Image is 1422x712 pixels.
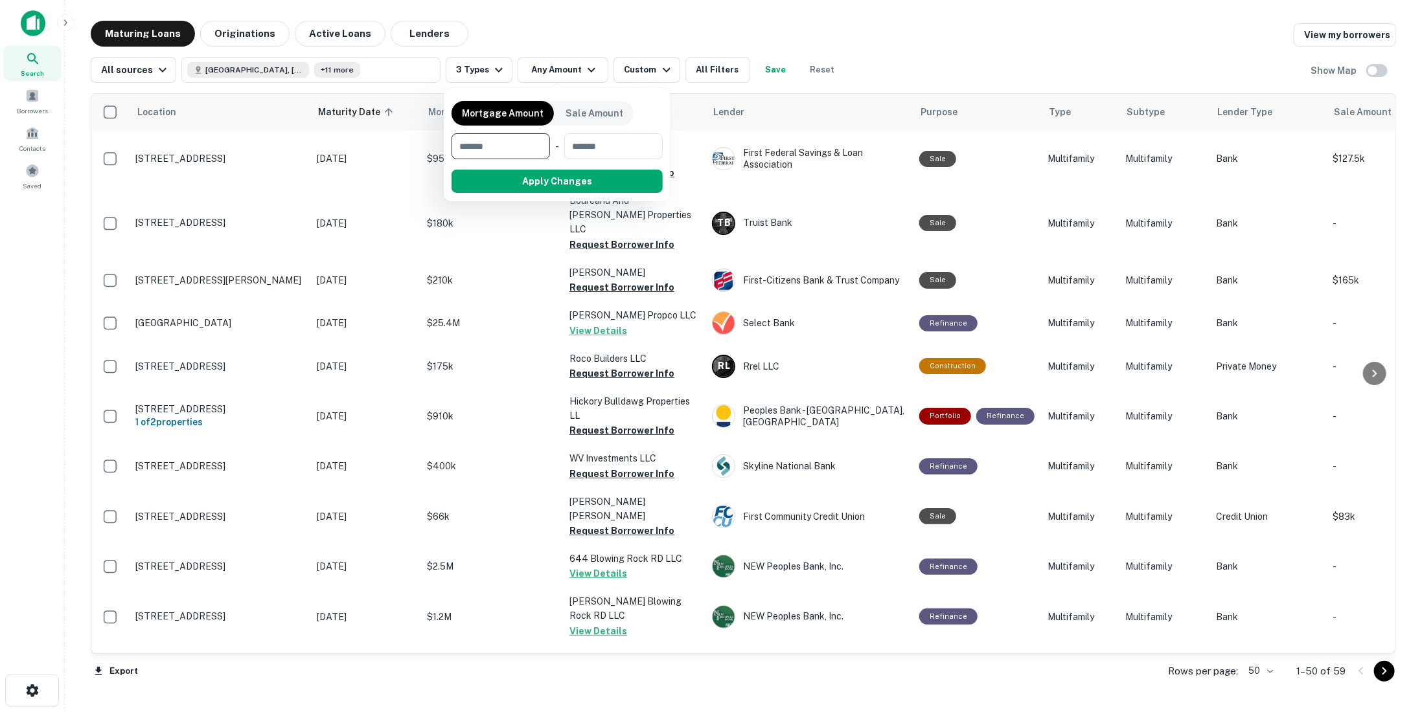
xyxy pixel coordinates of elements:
p: Sale Amount [566,106,623,120]
iframe: Chat Widget [1357,608,1422,671]
button: Apply Changes [452,170,663,193]
p: Mortgage Amount [462,106,544,120]
div: - [555,133,559,159]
